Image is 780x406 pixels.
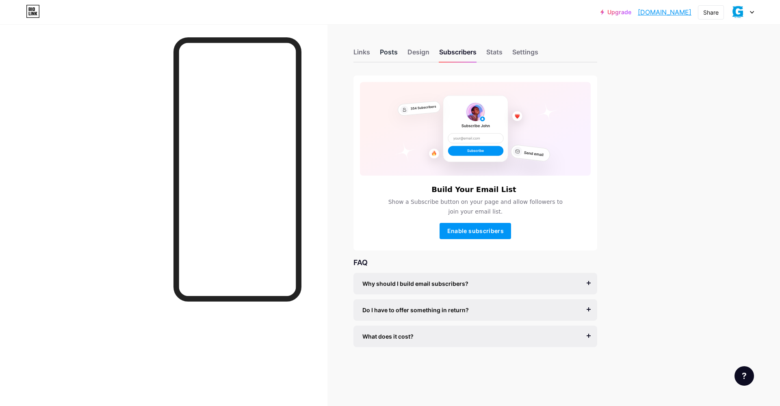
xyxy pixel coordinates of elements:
[380,47,398,62] div: Posts
[383,197,568,216] span: Show a Subscribe button on your page and allow followers to join your email list.
[440,223,511,239] button: Enable subscribers
[512,47,538,62] div: Settings
[703,8,719,17] div: Share
[362,306,469,314] span: Do I have to offer something in return?
[730,4,745,20] img: xgvisual
[447,227,504,234] span: Enable subscribers
[407,47,429,62] div: Design
[362,332,414,341] span: What does it cost?
[353,257,597,268] div: FAQ
[600,9,631,15] a: Upgrade
[638,7,691,17] a: [DOMAIN_NAME]
[362,279,468,288] span: Why should I build email subscribers?
[431,186,516,194] h6: Build Your Email List
[486,47,503,62] div: Stats
[439,47,477,62] div: Subscribers
[353,47,370,62] div: Links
